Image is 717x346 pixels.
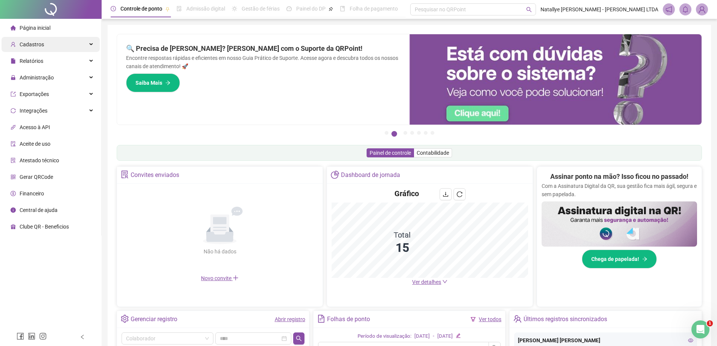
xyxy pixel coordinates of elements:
span: Integrações [20,108,47,114]
div: [DATE] [437,332,453,340]
h2: Assinar ponto na mão? Isso ficou no passado! [550,171,688,182]
button: 6 [424,131,428,135]
span: pie-chart [331,171,339,178]
span: Aceite de uso [20,141,50,147]
span: home [11,25,16,30]
span: gift [11,224,16,229]
span: api [11,125,16,130]
span: export [11,91,16,97]
span: user-add [11,42,16,47]
span: Painel de controle [370,150,411,156]
div: Período de visualização: [358,332,411,340]
div: [DATE] [414,332,430,340]
span: dashboard [286,6,292,11]
div: Gerenciar registro [131,313,177,326]
button: 7 [431,131,434,135]
span: sun [232,6,237,11]
img: banner%2F0cf4e1f0-cb71-40ef-aa93-44bd3d4ee559.png [409,34,702,125]
span: clock-circle [111,6,116,11]
button: 5 [417,131,421,135]
a: Ver todos [479,316,501,322]
span: notification [665,6,672,13]
span: eye [688,338,693,343]
span: pushpin [329,7,333,11]
span: Controle de ponto [120,6,162,12]
span: Admissão digital [186,6,225,12]
span: book [340,6,345,11]
span: Ver detalhes [412,279,441,285]
span: dollar [11,191,16,196]
div: Dashboard de jornada [341,169,400,181]
span: solution [121,171,129,178]
span: 1 [707,320,713,326]
span: Atestado técnico [20,157,59,163]
button: 4 [410,131,414,135]
span: solution [11,158,16,163]
span: team [513,315,521,323]
span: Painel do DP [296,6,326,12]
span: setting [121,315,129,323]
span: filter [470,317,476,322]
p: Com a Assinatura Digital da QR, sua gestão fica mais ágil, segura e sem papelada. [542,182,697,198]
span: Cadastros [20,41,44,47]
span: Financeiro [20,191,44,197]
h4: Gráfico [394,188,419,199]
div: - [433,332,434,340]
span: info-circle [11,207,16,213]
span: Gestão de férias [242,6,280,12]
div: Convites enviados [131,169,179,181]
span: down [442,279,448,284]
button: 3 [403,131,407,135]
span: Folha de pagamento [350,6,398,12]
span: Clube QR - Beneficios [20,224,69,230]
img: 81186 [696,4,708,15]
span: download [443,191,449,197]
iframe: Intercom live chat [691,320,709,338]
span: Central de ajuda [20,207,58,213]
span: Novo convite [201,275,239,281]
span: pushpin [165,7,170,11]
span: Acesso à API [20,124,50,130]
span: search [296,335,302,341]
span: Página inicial [20,25,50,31]
span: arrow-right [165,80,170,85]
span: sync [11,108,16,113]
span: lock [11,75,16,80]
span: file-done [177,6,182,11]
button: 2 [391,131,397,137]
span: left [80,334,85,340]
span: linkedin [28,332,35,340]
span: Contabilidade [417,150,449,156]
img: banner%2F02c71560-61a6-44d4-94b9-c8ab97240462.png [542,201,697,247]
span: plus [233,275,239,281]
p: Encontre respostas rápidas e eficientes em nosso Guia Prático de Suporte. Acesse agora e descubra... [126,54,400,70]
span: Saiba Mais [135,79,162,87]
span: file-text [317,315,325,323]
span: bell [682,6,689,13]
span: edit [456,333,461,338]
span: reload [457,191,463,197]
span: Administração [20,75,54,81]
span: arrow-right [642,256,647,262]
div: [PERSON_NAME] [PERSON_NAME] [518,336,693,344]
span: instagram [39,332,47,340]
span: facebook [17,332,24,340]
span: Natallye [PERSON_NAME] - [PERSON_NAME] LTDA [540,5,658,14]
span: file [11,58,16,64]
div: Não há dados [185,247,254,256]
button: 1 [385,131,388,135]
a: Abrir registro [275,316,305,322]
div: Folhas de ponto [327,313,370,326]
span: Gerar QRCode [20,174,53,180]
h2: 🔍 Precisa de [PERSON_NAME]? [PERSON_NAME] com o Suporte da QRPoint! [126,43,400,54]
span: Chega de papelada! [591,255,639,263]
button: Saiba Mais [126,73,180,92]
span: search [526,7,532,12]
span: Exportações [20,91,49,97]
span: audit [11,141,16,146]
span: Relatórios [20,58,43,64]
button: Chega de papelada! [582,250,657,268]
div: Últimos registros sincronizados [524,313,607,326]
a: Ver detalhes down [412,279,448,285]
span: qrcode [11,174,16,180]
